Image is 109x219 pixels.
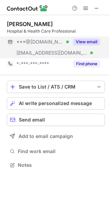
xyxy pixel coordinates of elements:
button: Send email [7,114,105,126]
span: Send email [19,117,45,123]
span: Add to email campaign [19,134,73,139]
div: [PERSON_NAME] [7,21,53,27]
button: Reveal Button [73,60,100,67]
span: [EMAIL_ADDRESS][DOMAIN_NAME] [16,50,88,56]
button: Find work email [7,147,105,156]
span: Notes [18,162,102,168]
button: save-profile-one-click [7,81,105,93]
button: AI write personalized message [7,97,105,109]
span: Find work email [18,148,102,154]
span: ***@[DOMAIN_NAME] [16,39,64,45]
div: Hospital & Health Care Professional [7,28,105,34]
button: Add to email campaign [7,130,105,142]
button: Notes [7,160,105,170]
img: ContactOut v5.3.10 [7,4,48,12]
button: Reveal Button [73,38,100,45]
div: Save to List / ATS / CRM [19,84,93,90]
span: AI write personalized message [19,101,92,106]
